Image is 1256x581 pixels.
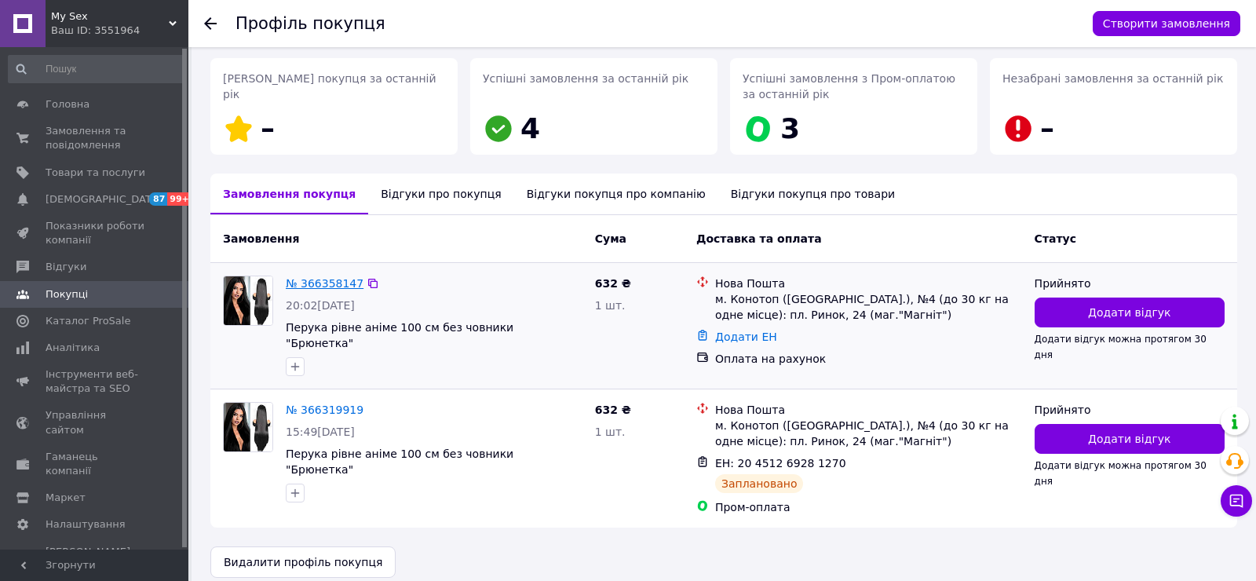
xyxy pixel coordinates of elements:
[1035,460,1207,487] span: Додати відгук можна протягом 30 дня
[514,174,718,214] div: Відгуки покупця про компанію
[1035,402,1225,418] div: Прийнято
[1093,11,1240,36] button: Створити замовлення
[46,97,89,111] span: Головна
[715,331,777,343] a: Додати ЕН
[1040,112,1054,144] span: –
[743,72,955,100] span: Успішні замовлення з Пром-оплатою за останній рік
[46,287,88,301] span: Покупці
[715,457,846,470] span: ЕН: 20 4512 6928 1270
[595,404,631,416] span: 632 ₴
[286,426,355,438] span: 15:49[DATE]
[595,426,626,438] span: 1 шт.
[718,174,907,214] div: Відгуки покупця про товари
[223,232,299,245] span: Замовлення
[780,112,800,144] span: 3
[46,367,145,396] span: Інструменти веб-майстра та SEO
[223,276,273,326] a: Фото товару
[286,404,363,416] a: № 366319919
[1035,298,1225,327] button: Додати відгук
[46,260,86,274] span: Відгуки
[46,192,162,206] span: [DEMOGRAPHIC_DATA]
[715,402,1022,418] div: Нова Пошта
[204,16,217,31] div: Повернутися назад
[595,232,626,245] span: Cума
[1088,431,1170,447] span: Додати відгук
[286,321,513,349] a: Перука рівне аніме 100 см без човники "Брюнетка"
[210,174,368,214] div: Замовлення покупця
[286,448,513,476] a: Перука рівне аніме 100 см без човники "Брюнетка"
[1002,72,1223,85] span: Незабрані замовлення за останній рік
[1035,276,1225,291] div: Прийнято
[715,418,1022,449] div: м. Конотоп ([GEOGRAPHIC_DATA].), №4 (до 30 кг на одне місце): пл. Ринок, 24 (маг."Магніт")
[286,277,363,290] a: № 366358147
[46,450,145,478] span: Гаманець компанії
[46,408,145,437] span: Управління сайтом
[46,314,130,328] span: Каталог ProSale
[223,402,273,452] a: Фото товару
[715,474,804,493] div: Заплановано
[224,276,272,325] img: Фото товару
[8,55,185,83] input: Пошук
[1035,424,1225,454] button: Додати відгук
[224,403,272,451] img: Фото товару
[595,299,626,312] span: 1 шт.
[51,24,188,38] div: Ваш ID: 3551964
[715,499,1022,515] div: Пром-оплата
[223,72,436,100] span: [PERSON_NAME] покупця за останній рік
[149,192,167,206] span: 87
[715,291,1022,323] div: м. Конотоп ([GEOGRAPHIC_DATA].), №4 (до 30 кг на одне місце): пл. Ринок, 24 (маг."Магніт")
[286,299,355,312] span: 20:02[DATE]
[46,491,86,505] span: Маркет
[1088,305,1170,320] span: Додати відгук
[167,192,193,206] span: 99+
[235,14,385,33] h1: Профіль покупця
[46,517,126,532] span: Налаштування
[46,341,100,355] span: Аналітика
[46,124,145,152] span: Замовлення та повідомлення
[595,277,631,290] span: 632 ₴
[51,9,169,24] span: My Sex
[715,276,1022,291] div: Нова Пошта
[1221,485,1252,517] button: Чат з покупцем
[696,232,822,245] span: Доставка та оплата
[368,174,513,214] div: Відгуки про покупця
[46,219,145,247] span: Показники роботи компанії
[46,166,145,180] span: Товари та послуги
[1035,334,1207,360] span: Додати відгук можна протягом 30 дня
[210,546,396,578] button: Видалити профіль покупця
[715,351,1022,367] div: Оплата на рахунок
[520,112,540,144] span: 4
[261,112,275,144] span: –
[483,72,688,85] span: Успішні замовлення за останній рік
[1035,232,1076,245] span: Статус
